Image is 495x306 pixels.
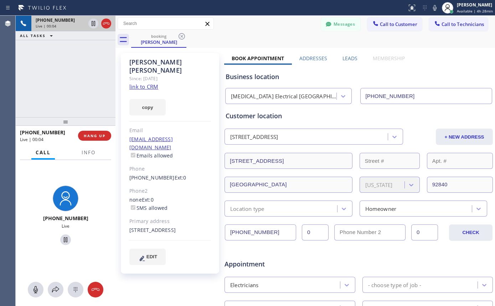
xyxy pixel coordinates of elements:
[84,133,105,138] span: HANG UP
[129,174,175,181] a: [PHONE_NUMBER]
[226,111,492,121] div: Customer location
[457,2,493,8] div: [PERSON_NAME]
[36,17,75,23] span: [PHONE_NUMBER]
[36,149,51,156] span: Call
[302,224,329,240] input: Ext.
[230,204,264,213] div: Location type
[449,224,493,241] button: CHECK
[48,282,63,297] button: Open directory
[129,204,167,211] label: SMS allowed
[230,281,258,289] div: Electricians
[142,196,154,203] span: Ext: 0
[360,88,493,104] input: Phone Number
[88,282,103,297] button: Hang up
[367,17,422,31] button: Call to Customer
[380,21,417,27] span: Call to Customer
[442,21,484,27] span: Call to Technicians
[175,174,186,181] span: Ext: 0
[129,217,211,225] div: Primary address
[129,226,211,234] div: [STREET_ADDRESS]
[129,136,173,151] a: [EMAIL_ADDRESS][DOMAIN_NAME]
[16,31,60,40] button: ALL TASKS
[129,196,211,212] div: none
[225,224,296,240] input: Phone Number
[78,131,111,141] button: HANG UP
[68,282,83,297] button: Open dialpad
[129,165,211,173] div: Phone
[427,153,493,169] input: Apt. #
[299,55,327,62] label: Addresses
[77,146,100,160] button: Info
[129,126,211,135] div: Email
[129,249,166,265] button: EDIT
[429,17,488,31] button: Call to Technicians
[20,136,43,142] span: Live | 00:04
[129,83,158,90] a: link to CRM
[368,281,421,289] div: - choose type of job -
[226,72,492,82] div: Business location
[373,55,405,62] label: Membership
[231,92,337,100] div: [MEDICAL_DATA] Electrical [GEOGRAPHIC_DATA]
[321,17,360,31] button: Messages
[82,149,96,156] span: Info
[132,39,186,45] div: [PERSON_NAME]
[43,215,88,222] span: [PHONE_NUMBER]
[129,99,166,115] button: copy
[342,55,357,62] label: Leads
[60,234,71,245] button: Hold Customer
[129,74,211,83] div: Since: [DATE]
[436,129,493,145] button: + NEW ADDRESS
[146,254,157,259] span: EDIT
[129,58,211,74] div: [PERSON_NAME] [PERSON_NAME]
[132,33,186,39] div: booking
[118,18,213,29] input: Search
[334,224,406,240] input: Phone Number 2
[129,187,211,195] div: Phone2
[62,223,69,229] span: Live
[411,224,438,240] input: Ext. 2
[20,33,46,38] span: ALL TASKS
[88,19,98,28] button: Hold Customer
[101,19,111,28] button: Hang up
[225,177,352,193] input: City
[365,204,397,213] div: Homeowner
[20,129,65,136] span: [PHONE_NUMBER]
[232,55,284,62] label: Book Appointment
[457,9,493,14] span: Available | 4h 28min
[225,259,313,269] span: Appointment
[131,205,135,210] input: SMS allowed
[129,152,173,159] label: Emails allowed
[28,282,43,297] button: Mute
[31,146,55,160] button: Call
[131,153,135,157] input: Emails allowed
[225,153,352,169] input: Address
[36,24,56,28] span: Live | 00:04
[430,3,440,13] button: Mute
[132,32,186,47] div: Sean Richardson
[360,153,420,169] input: Street #
[230,133,278,141] div: [STREET_ADDRESS]
[427,177,493,193] input: ZIP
